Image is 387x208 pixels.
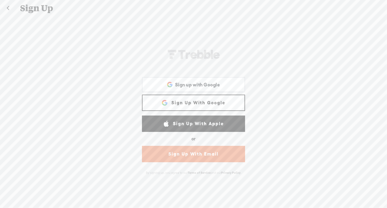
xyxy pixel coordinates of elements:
[142,146,245,162] a: Sign Up With Email
[188,171,210,174] a: Terms of Service
[142,95,245,111] a: Sign Up With Google
[16,0,372,16] div: Sign Up
[221,171,241,174] a: Privacy Policy
[175,82,220,88] span: Sign up with Google
[191,134,196,144] div: or
[142,116,245,132] a: Sign Up With Apple
[140,168,247,178] div: By signing up, you agree to our and our .
[142,77,245,92] div: Sign up with Google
